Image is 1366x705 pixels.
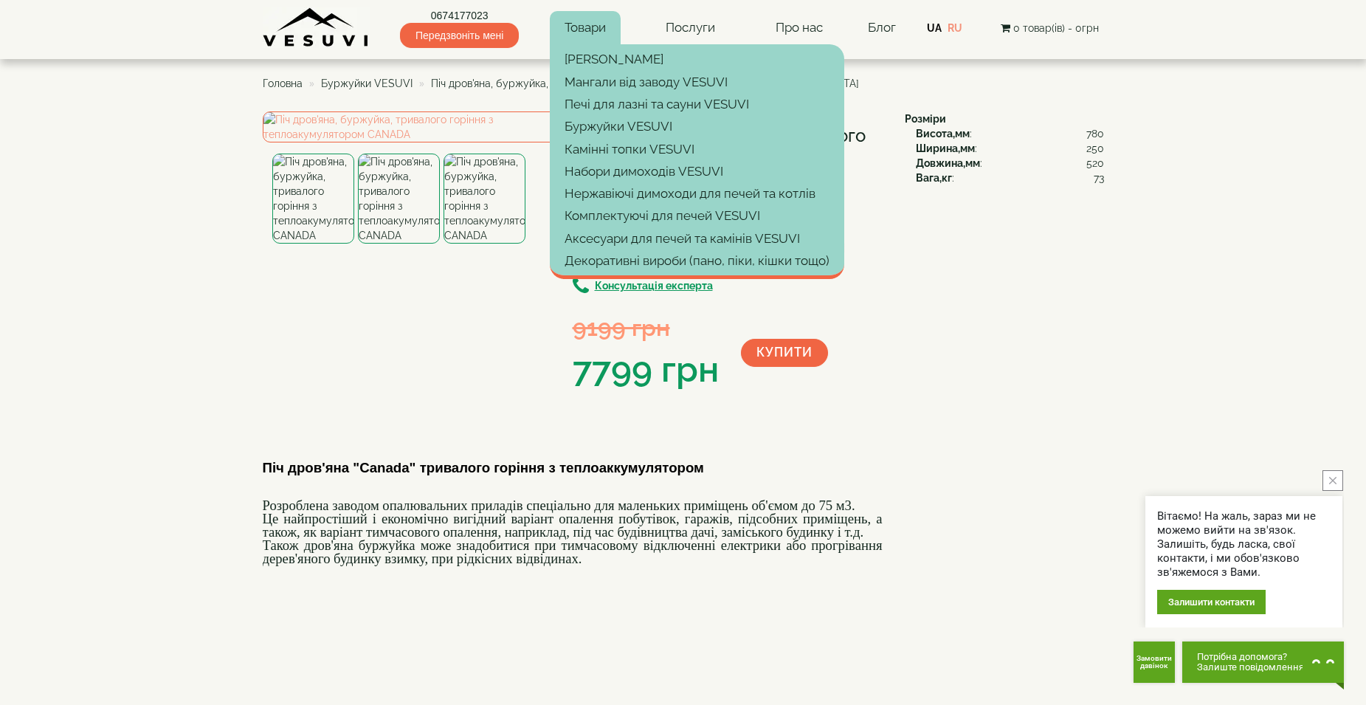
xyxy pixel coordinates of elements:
button: Get Call button [1134,642,1175,683]
a: Аксесуари для печей та камінів VESUVI [550,227,844,250]
a: Послуги [651,11,730,45]
span: Залиште повідомлення [1197,662,1304,673]
img: content [263,7,370,48]
span: 250 [1086,141,1104,156]
div: Вітаємо! На жаль, зараз ми не можемо вийти на зв'язок. Залишіть, будь ласка, свої контакти, і ми ... [1157,509,1331,580]
span: Передзвоніть мені [400,23,519,48]
a: Печі для лазні та сауни VESUVI [550,93,844,115]
button: Chat button [1182,642,1344,683]
span: Замовити дзвінок [1136,655,1172,670]
img: Піч дров'яна, буржуйка, тривалого горіння з теплоакумулятором CANADA [358,154,440,244]
span: 520 [1086,156,1104,171]
b: Розміри [905,113,946,125]
b: Ширина,мм [916,142,975,154]
div: : [916,171,1104,185]
div: : [916,141,1104,156]
img: Піч дров'яна, буржуйка, тривалого горіння з теплоакумулятором CANADA [263,111,573,142]
a: Буржуйки VESUVI [321,78,413,89]
span: 0 товар(ів) - 0грн [1013,22,1099,34]
a: Головна [263,78,303,89]
img: Піч дров'яна, буржуйка, тривалого горіння з теплоакумулятором CANADA [444,154,525,244]
div: : [916,126,1104,141]
button: Купити [741,339,828,367]
button: 0 товар(ів) - 0грн [996,20,1103,36]
font: Розроблена заводом опалювальних приладів спеціально для маленьких приміщень об'ємом до 75 м3. [263,498,855,513]
a: Блог [868,20,896,35]
a: Товари [550,11,621,45]
span: Піч дров'яна, буржуйка, тривалого горіння з теплоакумулятором [GEOGRAPHIC_DATA] [431,78,859,89]
div: Залишити контакти [1157,590,1266,614]
b: Вага,кг [916,172,952,184]
a: Набори димоходів VESUVI [550,160,844,182]
b: Довжина,мм [916,157,980,169]
span: 73 [1094,171,1104,185]
button: close button [1322,470,1343,491]
a: RU [948,22,962,34]
div: 7799 грн [573,345,719,395]
a: Камінні топки VESUVI [550,138,844,160]
a: Нержавіючі димоходи для печей та котлів [550,182,844,204]
div: : [916,156,1104,171]
span: Потрібна допомога? [1197,652,1304,662]
a: 0674177023 [400,8,519,23]
b: Висота,мм [916,128,970,140]
a: Мангали від заводу VESUVI [550,71,844,93]
img: Піч дров'яна, буржуйка, тривалого горіння з теплоакумулятором CANADA [272,154,354,244]
span: 780 [1086,126,1104,141]
a: Буржуйки VESUVI [550,115,844,137]
b: Піч дров'яна "Canada" тривалого горіння з теплоаккумулятором [263,460,704,475]
a: UA [927,22,942,34]
a: [PERSON_NAME] [550,48,844,70]
a: Про нас [761,11,838,45]
a: Комплектуючі для печей VESUVI [550,204,844,227]
font: Також дров'яна буржуйка може знадобитися при тимчасовому відключенні електрики або прогрівання де... [263,537,883,566]
b: Консультація експерта [595,280,713,292]
a: Декоративні вироби (пано, піки, кішки тощо) [550,250,844,272]
font: Це найпростіший і економічно вигідний варіант опалення побутівок, гаражів, підсобних приміщень, а... [263,511,883,540]
div: 9199 грн [573,311,719,344]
